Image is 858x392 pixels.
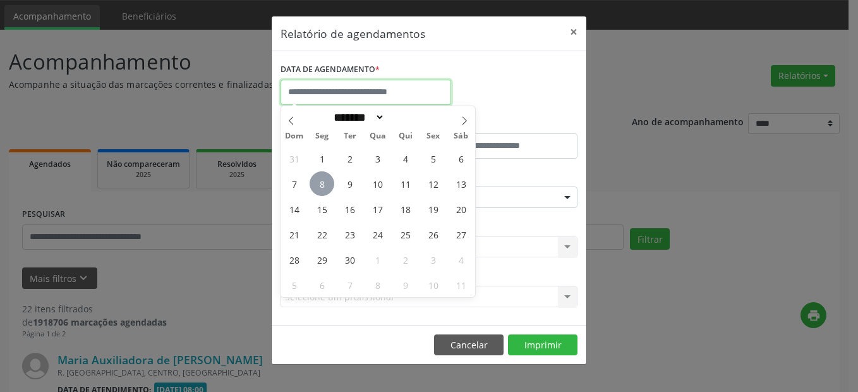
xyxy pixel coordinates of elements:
[365,273,390,297] span: Outubro 8, 2025
[393,146,418,171] span: Setembro 4, 2025
[449,197,473,221] span: Setembro 20, 2025
[310,273,334,297] span: Outubro 6, 2025
[337,171,362,196] span: Setembro 9, 2025
[329,111,385,124] select: Month
[392,132,420,140] span: Qui
[337,146,362,171] span: Setembro 2, 2025
[365,146,390,171] span: Setembro 3, 2025
[393,273,418,297] span: Outubro 9, 2025
[432,114,577,133] label: ATÉ
[393,171,418,196] span: Setembro 11, 2025
[281,25,425,42] h5: Relatório de agendamentos
[282,247,306,272] span: Setembro 28, 2025
[282,273,306,297] span: Outubro 5, 2025
[449,171,473,196] span: Setembro 13, 2025
[364,132,392,140] span: Qua
[449,247,473,272] span: Outubro 4, 2025
[282,222,306,247] span: Setembro 21, 2025
[421,273,445,297] span: Outubro 10, 2025
[421,171,445,196] span: Setembro 12, 2025
[393,222,418,247] span: Setembro 25, 2025
[310,146,334,171] span: Setembro 1, 2025
[310,171,334,196] span: Setembro 8, 2025
[310,222,334,247] span: Setembro 22, 2025
[365,247,390,272] span: Outubro 1, 2025
[337,273,362,297] span: Outubro 7, 2025
[336,132,364,140] span: Ter
[310,247,334,272] span: Setembro 29, 2025
[365,171,390,196] span: Setembro 10, 2025
[449,222,473,247] span: Setembro 27, 2025
[393,247,418,272] span: Outubro 2, 2025
[365,197,390,221] span: Setembro 17, 2025
[365,222,390,247] span: Setembro 24, 2025
[282,197,306,221] span: Setembro 14, 2025
[337,222,362,247] span: Setembro 23, 2025
[393,197,418,221] span: Setembro 18, 2025
[508,334,577,356] button: Imprimir
[449,146,473,171] span: Setembro 6, 2025
[308,132,336,140] span: Seg
[434,334,504,356] button: Cancelar
[421,197,445,221] span: Setembro 19, 2025
[337,247,362,272] span: Setembro 30, 2025
[447,132,475,140] span: Sáb
[420,132,447,140] span: Sex
[561,16,586,47] button: Close
[337,197,362,221] span: Setembro 16, 2025
[281,60,380,80] label: DATA DE AGENDAMENTO
[282,146,306,171] span: Agosto 31, 2025
[449,273,473,297] span: Outubro 11, 2025
[281,132,308,140] span: Dom
[421,247,445,272] span: Outubro 3, 2025
[421,222,445,247] span: Setembro 26, 2025
[310,197,334,221] span: Setembro 15, 2025
[385,111,426,124] input: Year
[282,171,306,196] span: Setembro 7, 2025
[421,146,445,171] span: Setembro 5, 2025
